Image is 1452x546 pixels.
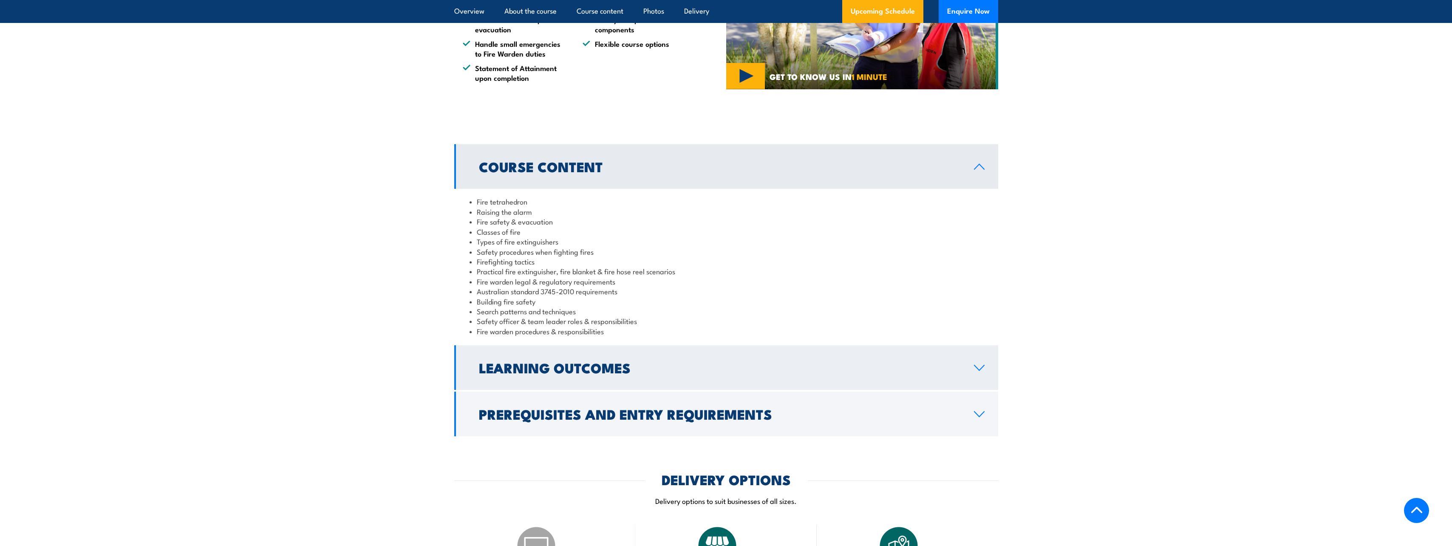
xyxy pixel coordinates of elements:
li: Australian standard 3745-2010 requirements [470,286,983,296]
h2: DELIVERY OPTIONS [662,473,791,485]
li: Fire warden procedures & responsibilities [470,326,983,336]
li: Building fire safety [470,296,983,306]
span: GET TO KNOW US IN [770,73,887,80]
li: Statement of Attainment upon completion [463,63,567,83]
p: Delivery options to suit businesses of all sizes. [454,496,998,506]
h2: Prerequisites and Entry Requirements [479,408,960,420]
li: Search patterns and techniques [470,306,983,316]
li: Classes of fire [470,227,983,236]
li: Types of fire extinguishers [470,236,983,246]
li: Raising the alarm [470,207,983,216]
h2: Course Content [479,160,960,172]
li: Flexible course options [583,39,687,59]
li: Safety procedures when fighting fires [470,247,983,256]
li: Handle small emergencies to Fire Warden duties [463,39,567,59]
a: Prerequisites and Entry Requirements [454,392,998,436]
h2: Learning Outcomes [479,361,960,373]
li: Fire tetrahedron [470,196,983,206]
li: Firefighting tactics [470,256,983,266]
li: Practical fire extinguisher, fire blanket & fire hose reel scenarios [470,266,983,276]
strong: 1 MINUTE [852,70,887,82]
li: Fire safety & evacuation [470,216,983,226]
li: Theory and practical components [583,14,687,34]
li: Safety officer & team leader roles & responsibilities [470,316,983,326]
a: Course Content [454,144,998,189]
a: Learning Outcomes [454,345,998,390]
li: Fire warden legal & regulatory requirements [470,276,983,286]
li: Skills for safe workplace evacuation [463,14,567,34]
